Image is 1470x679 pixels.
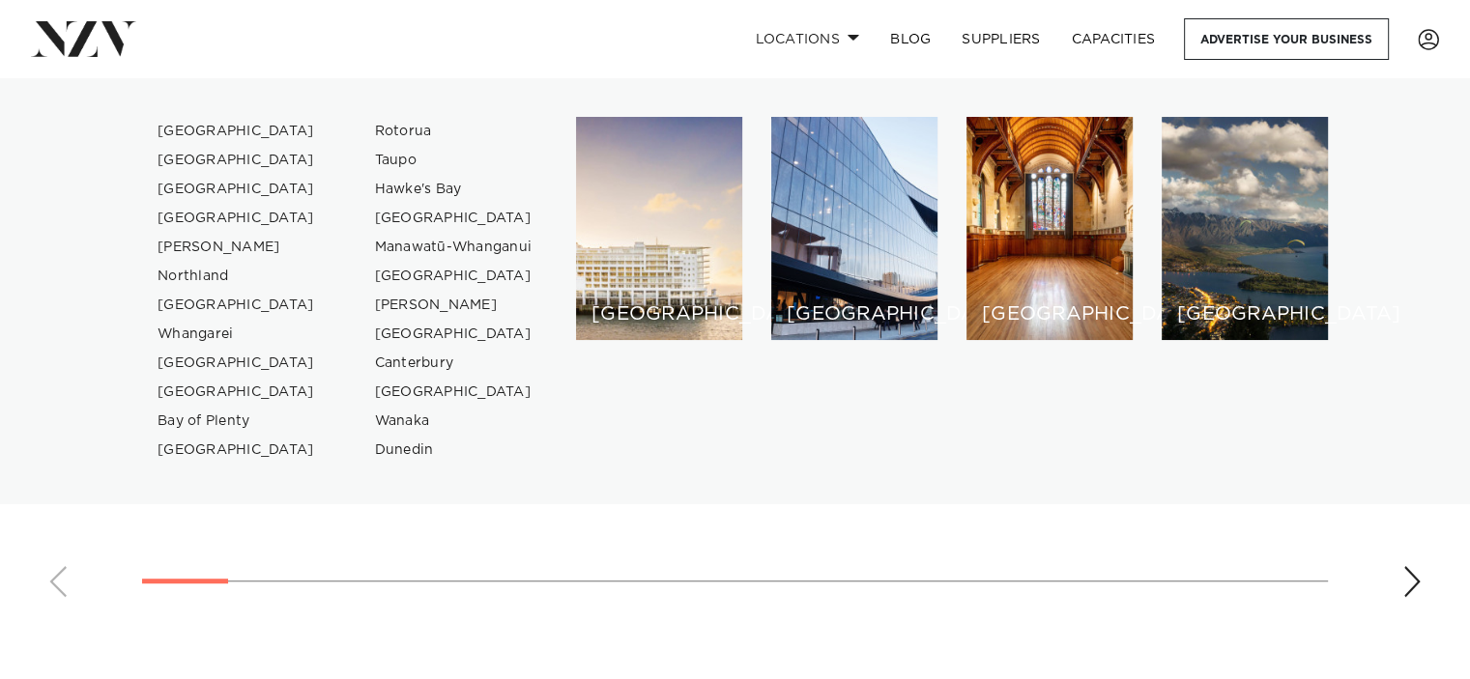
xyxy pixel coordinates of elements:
a: [GEOGRAPHIC_DATA] [142,146,331,175]
a: [PERSON_NAME] [360,291,548,320]
a: [GEOGRAPHIC_DATA] [142,204,331,233]
h6: [GEOGRAPHIC_DATA] [787,304,922,325]
a: [GEOGRAPHIC_DATA] [142,291,331,320]
a: Canterbury [360,349,548,378]
a: [GEOGRAPHIC_DATA] [142,175,331,204]
a: SUPPLIERS [946,18,1055,60]
a: Capacities [1056,18,1171,60]
a: BLOG [875,18,946,60]
h6: [GEOGRAPHIC_DATA] [1177,304,1312,325]
a: [GEOGRAPHIC_DATA] [360,262,548,291]
a: [GEOGRAPHIC_DATA] [142,349,331,378]
a: [GEOGRAPHIC_DATA] [142,436,331,465]
a: Hawke's Bay [360,175,548,204]
a: Rotorua [360,117,548,146]
a: Dunedin [360,436,548,465]
a: Locations [739,18,875,60]
a: Christchurch venues [GEOGRAPHIC_DATA] [966,117,1133,340]
a: Auckland venues [GEOGRAPHIC_DATA] [576,117,742,340]
h6: [GEOGRAPHIC_DATA] [591,304,727,325]
a: Whangarei [142,320,331,349]
a: [GEOGRAPHIC_DATA] [360,378,548,407]
a: Northland [142,262,331,291]
a: Manawatū-Whanganui [360,233,548,262]
a: [PERSON_NAME] [142,233,331,262]
a: [GEOGRAPHIC_DATA] [142,117,331,146]
h6: [GEOGRAPHIC_DATA] [982,304,1117,325]
a: Bay of Plenty [142,407,331,436]
img: nzv-logo.png [31,21,136,56]
a: Taupo [360,146,548,175]
a: Wellington venues [GEOGRAPHIC_DATA] [771,117,937,340]
a: Advertise your business [1184,18,1389,60]
a: [GEOGRAPHIC_DATA] [142,378,331,407]
a: [GEOGRAPHIC_DATA] [360,204,548,233]
a: Wanaka [360,407,548,436]
a: Queenstown venues [GEOGRAPHIC_DATA] [1162,117,1328,340]
a: [GEOGRAPHIC_DATA] [360,320,548,349]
